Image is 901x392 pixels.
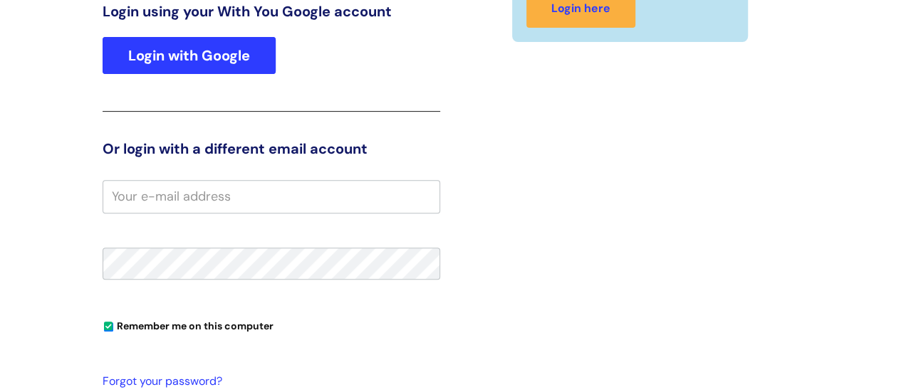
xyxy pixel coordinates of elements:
a: Forgot your password? [103,371,433,392]
label: Remember me on this computer [103,317,274,332]
h3: Login using your With You Google account [103,3,440,20]
h3: Or login with a different email account [103,140,440,157]
div: You can uncheck this option if you're logging in from a shared device [103,314,440,337]
a: Login with Google [103,37,276,74]
input: Your e-mail address [103,180,440,213]
input: Remember me on this computer [104,322,113,332]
